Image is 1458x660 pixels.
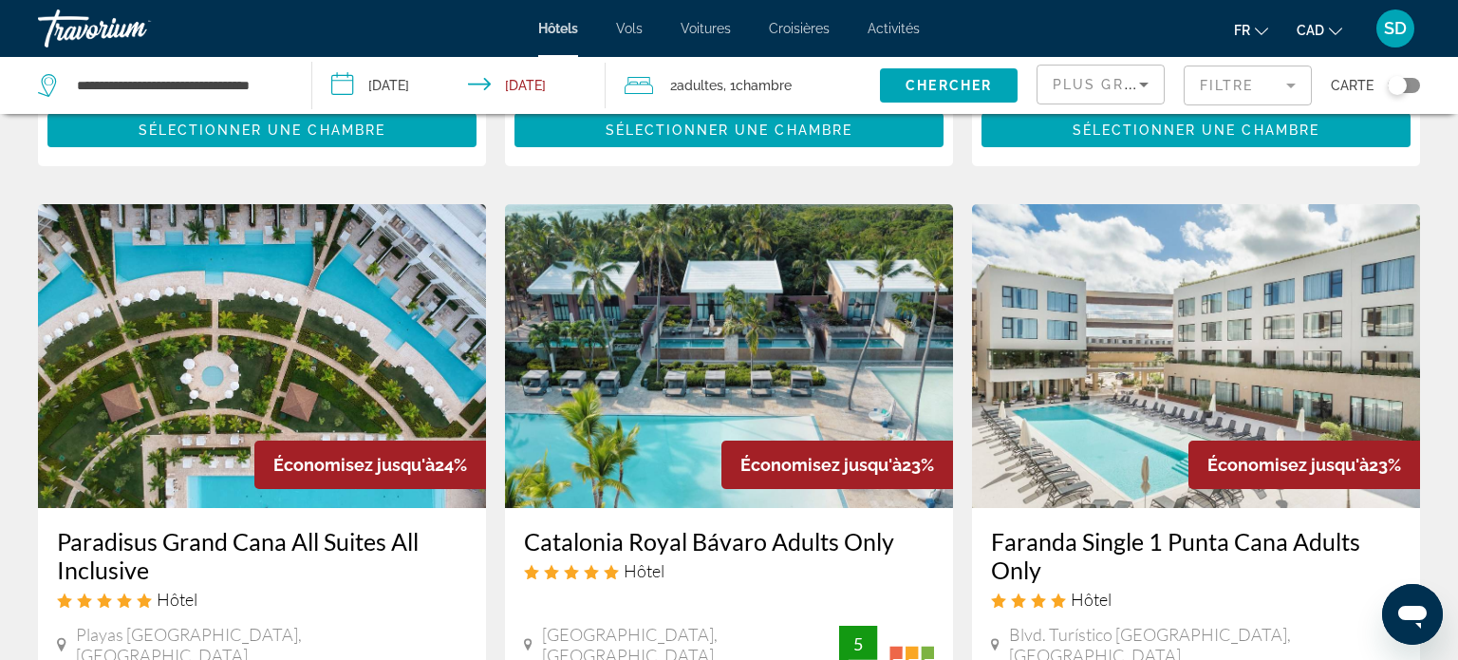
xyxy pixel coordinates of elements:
div: 23% [1188,441,1420,489]
a: Voitures [681,21,731,36]
button: User Menu [1371,9,1420,48]
a: Vols [616,21,643,36]
span: , 1 [723,72,792,99]
span: Hôtel [157,589,197,610]
span: Sélectionner une chambre [606,123,852,138]
span: SD [1384,19,1407,38]
a: Faranda Single 1 Punta Cana Adults Only [991,527,1401,584]
a: Hôtels [538,21,578,36]
a: Travorium [38,4,228,53]
button: Check-in date: Sep 9, 2025 Check-out date: Sep 10, 2025 [312,57,606,114]
span: Hôtel [624,560,664,581]
button: Sélectionner une chambre [47,113,477,147]
span: Économisez jusqu'à [273,455,435,475]
button: Chercher [880,68,1018,103]
div: 5 star Hotel [524,560,934,581]
div: 4 star Hotel [991,589,1401,610]
a: Sélectionner une chambre [514,117,944,138]
a: Paradisus Grand Cana All Suites All Inclusive [57,527,467,584]
span: fr [1234,23,1250,38]
button: Filter [1184,65,1312,106]
span: Sélectionner une chambre [139,123,385,138]
button: Sélectionner une chambre [514,113,944,147]
span: Hôtel [1071,589,1112,610]
div: 24% [254,441,486,489]
span: Sélectionner une chambre [1073,123,1319,138]
div: 5 [839,632,877,655]
button: Travelers: 2 adults, 0 children [606,57,880,114]
button: Toggle map [1374,77,1420,94]
img: Hotel image [38,204,486,508]
span: Chambre [736,78,792,93]
img: Hotel image [505,204,953,508]
img: Hotel image [972,204,1420,508]
div: 5 star Hotel [57,589,467,610]
span: Économisez jusqu'à [1207,455,1369,475]
span: Plus grandes économies [1053,77,1280,92]
a: Croisières [769,21,830,36]
a: Catalonia Royal Bávaro Adults Only [524,527,934,556]
span: Adultes [677,78,723,93]
span: 2 [670,72,723,99]
button: Change language [1234,16,1268,44]
a: Activités [868,21,920,36]
span: Chercher [906,78,992,93]
button: Change currency [1297,16,1342,44]
mat-select: Sort by [1053,73,1149,96]
span: CAD [1297,23,1324,38]
span: Économisez jusqu'à [740,455,902,475]
div: 23% [721,441,953,489]
a: Sélectionner une chambre [981,117,1411,138]
span: Carte [1331,72,1374,99]
button: Sélectionner une chambre [981,113,1411,147]
iframe: Bouton de lancement de la fenêtre de messagerie [1382,584,1443,645]
a: Sélectionner une chambre [47,117,477,138]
